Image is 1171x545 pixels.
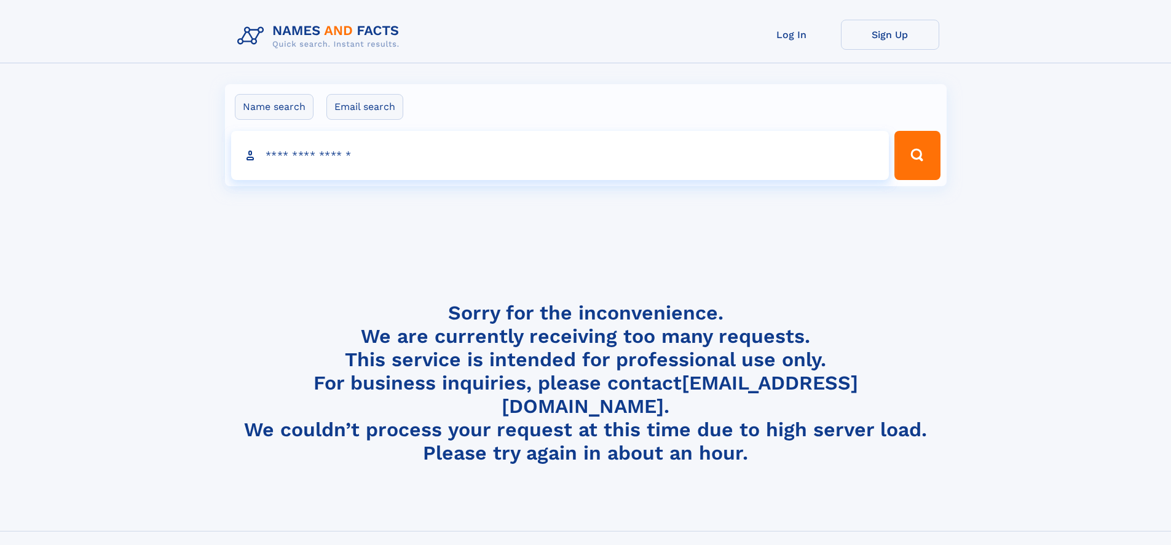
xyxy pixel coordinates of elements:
[841,20,939,50] a: Sign Up
[235,94,313,120] label: Name search
[743,20,841,50] a: Log In
[232,301,939,465] h4: Sorry for the inconvenience. We are currently receiving too many requests. This service is intend...
[326,94,403,120] label: Email search
[502,371,858,418] a: [EMAIL_ADDRESS][DOMAIN_NAME]
[232,20,409,53] img: Logo Names and Facts
[231,131,889,180] input: search input
[894,131,940,180] button: Search Button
